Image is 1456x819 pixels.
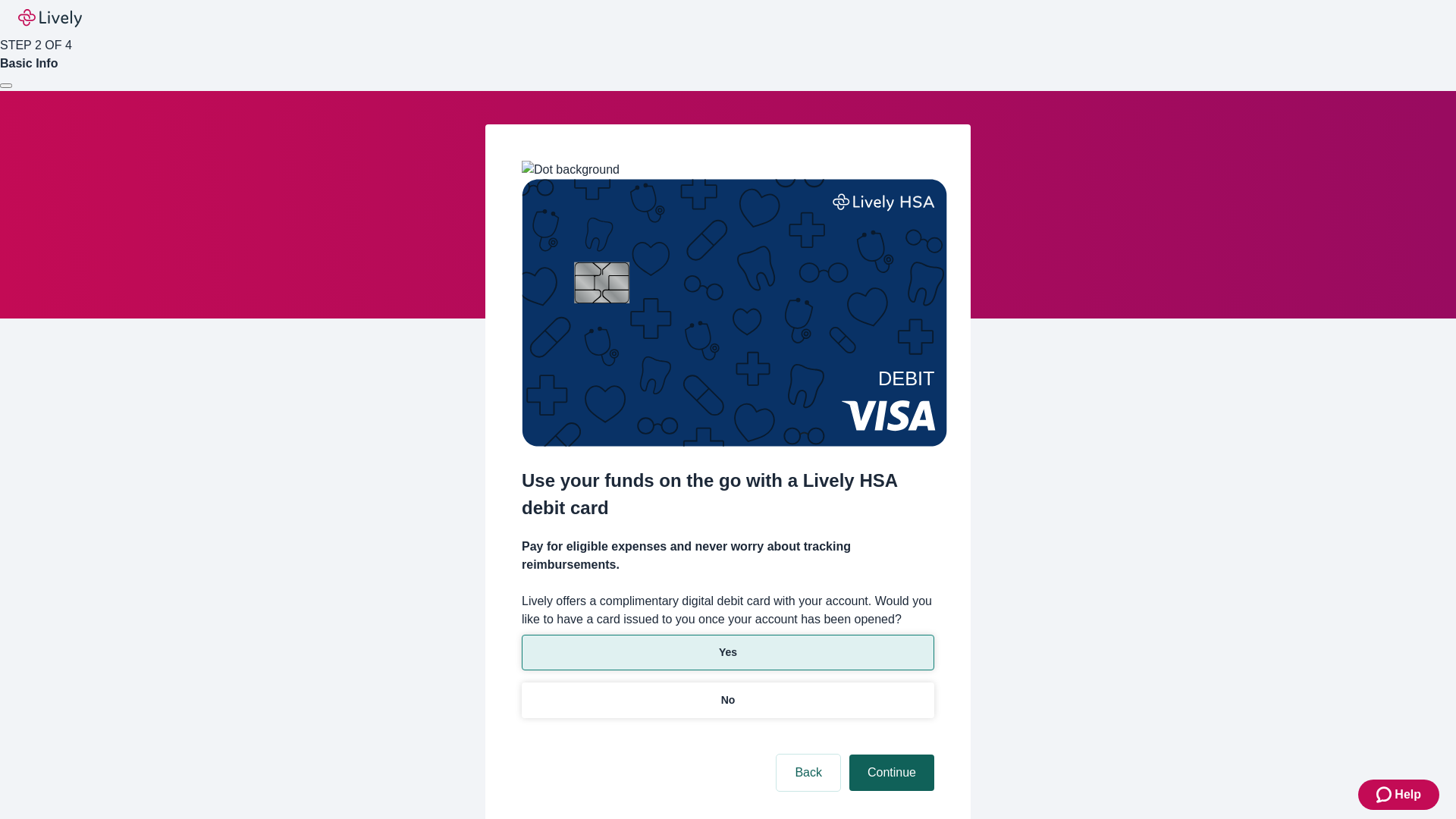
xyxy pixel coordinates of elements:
[522,538,934,574] h4: Pay for eligible expenses and never worry about tracking reimbursements.
[719,645,737,661] p: Yes
[522,682,934,718] button: No
[721,692,736,708] p: No
[1358,780,1439,810] button: Zendesk support iconHelp
[522,161,620,179] img: Dot background
[849,755,934,791] button: Continue
[522,467,934,522] h2: Use your funds on the go with a Lively HSA debit card
[1395,786,1421,804] span: Help
[777,755,840,791] button: Back
[18,9,82,27] img: Lively
[522,635,934,670] button: Yes
[522,592,934,629] label: Lively offers a complimentary digital debit card with your account. Would you like to have a card...
[522,179,947,447] img: Debit card
[1376,786,1395,804] svg: Zendesk support icon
